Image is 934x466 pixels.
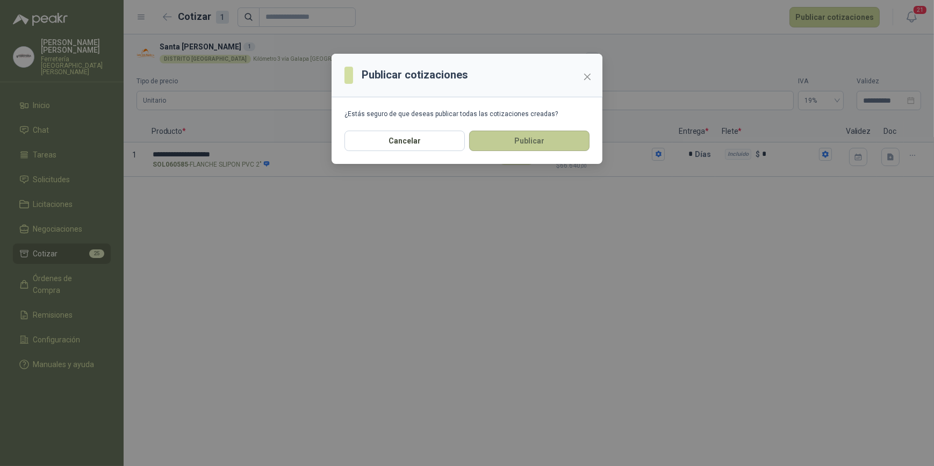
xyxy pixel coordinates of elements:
[344,110,590,118] div: ¿Estás seguro de que deseas publicar todas las cotizaciones creadas?
[362,67,468,83] h3: Publicar cotizaciones
[469,131,590,151] button: Publicar
[583,73,592,81] span: close
[344,131,465,151] button: Cancelar
[579,68,596,85] button: Close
